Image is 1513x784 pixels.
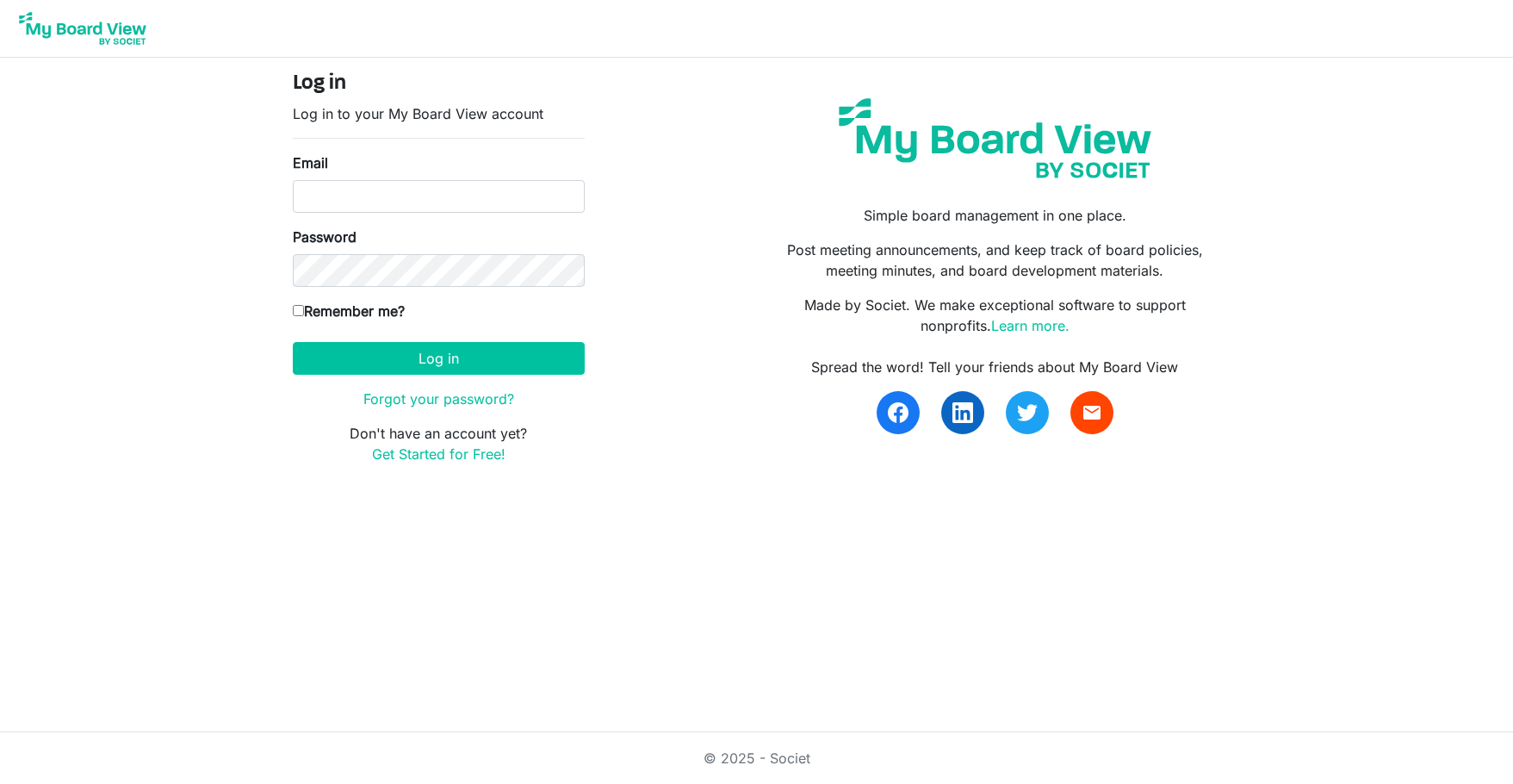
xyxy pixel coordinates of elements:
[769,205,1220,226] p: Simple board management in one place.
[991,317,1070,334] a: Learn more.
[769,357,1220,377] div: Spread the word! Tell your friends about My Board View
[826,85,1164,191] img: my-board-view-societ.svg
[293,227,357,247] label: Password
[293,342,585,375] button: Log in
[293,103,585,124] p: Log in to your My Board View account
[293,301,405,321] label: Remember me?
[1070,391,1113,434] a: email
[372,445,505,463] a: Get Started for Free!
[293,305,304,316] input: Remember me?
[14,7,152,50] img: My Board View Logo
[363,390,514,408] a: Forgot your password?
[704,750,810,767] a: © 2025 - Societ
[1082,402,1102,423] span: email
[769,295,1220,336] p: Made by Societ. We make exceptional software to support nonprofits.
[293,423,585,464] p: Don't have an account yet?
[1017,402,1038,423] img: twitter.svg
[952,402,973,423] img: linkedin.svg
[293,152,328,173] label: Email
[293,72,585,96] h4: Log in
[888,402,908,423] img: facebook.svg
[769,240,1220,281] p: Post meeting announcements, and keep track of board policies, meeting minutes, and board developm...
